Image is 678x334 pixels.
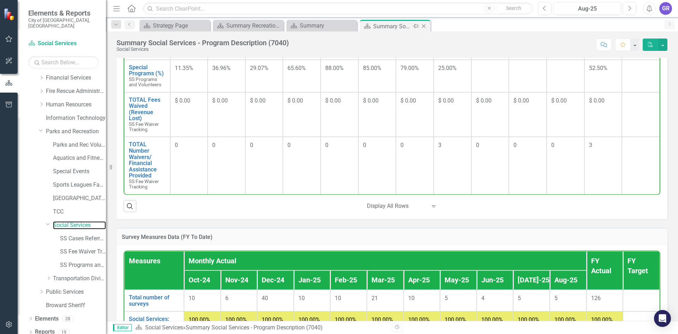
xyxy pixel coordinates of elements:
span: 88.00% [325,65,344,71]
a: Broward Sheriff [46,301,106,310]
span: $ 0.00 [476,97,492,104]
div: Strategy Page [153,21,208,30]
span: 29.07% [250,65,268,71]
a: SS Fee Waiver Tracking [60,248,106,256]
div: Summary Social Services - Program Description (7040) [373,22,411,31]
span: 25.00% [438,65,457,71]
span: $ 0.00 [589,97,605,104]
a: Fire Rescue Administration [46,87,106,95]
span: 100.00% [298,316,320,323]
span: 40 [262,295,268,301]
span: $ 0.00 [325,97,341,104]
td: Double-Click to Edit Right Click for Context Menu [124,290,184,311]
button: GR [659,2,672,15]
span: 0 [513,142,517,148]
span: 0 [363,142,366,148]
span: $ 0.00 [551,97,567,104]
div: Summary [300,21,355,30]
div: 28 [62,316,73,322]
span: 100.00% [371,316,393,323]
a: Sports Leagues Facilities Fields [53,181,106,189]
span: 52.50% [589,65,607,71]
span: Search [506,5,521,11]
a: Financial Services [46,74,106,82]
span: 0 [551,142,554,148]
span: $ 0.00 [212,97,228,104]
span: 21 [371,295,378,301]
span: 0 [400,142,404,148]
span: 0 [476,142,479,148]
span: 0 [325,142,328,148]
a: Social Services [145,324,183,331]
span: 0 [212,142,215,148]
span: $ 0.00 [250,97,266,104]
span: Elements & Reports [28,9,99,17]
span: 100.00% [554,316,576,323]
span: 100.00% [225,316,247,323]
span: 0 [175,142,178,148]
span: 10 [335,295,341,301]
span: 3 [438,142,441,148]
div: Social Services [117,47,289,52]
span: 5 [445,295,448,301]
span: 100.00% [335,316,356,323]
span: $ 0.00 [400,97,416,104]
a: Public Services [46,288,106,296]
span: SS Fee Waiver Tracking [129,121,159,132]
span: $ 0.00 [363,97,379,104]
a: Special Programs (%) [129,64,166,77]
span: SS Fee Waiver Tracking [129,178,159,189]
span: 100.00% [481,316,503,323]
a: Elements [35,315,59,323]
span: SS Programs and Volunteers [129,76,161,87]
div: Summary Social Services - Program Description (7040) [117,39,289,47]
button: Search [496,4,531,13]
span: $ 0.00 [438,97,454,104]
span: $ 0.00 [513,97,529,104]
a: Summary [288,21,355,30]
span: 100.00% [518,316,539,323]
a: Parks and Rec Volunteers [53,141,106,149]
a: Social Services [28,40,99,48]
input: Search ClearPoint... [143,2,533,15]
a: Special Events [53,168,106,176]
span: 4 [481,295,484,301]
div: » [135,324,387,332]
a: Information Technology [46,114,106,122]
a: TOTAL Number Waivers/ Financial Assistance Provided [129,141,166,179]
a: [GEOGRAPHIC_DATA] [53,194,106,203]
a: SS Cases Referrals and Phone Log [60,235,106,243]
span: $ 0.00 [175,97,190,104]
span: 100.00% [408,316,430,323]
span: 5 [554,295,558,301]
span: 36.96% [212,65,231,71]
span: 100.00% [445,316,466,323]
input: Search Below... [28,56,99,69]
span: 11.35% [175,65,193,71]
span: 100.00% [262,316,283,323]
small: City of [GEOGRAPHIC_DATA], [GEOGRAPHIC_DATA] [28,17,99,29]
a: Social Services [53,221,106,229]
span: 10 [298,295,305,301]
span: Editor [113,324,132,331]
div: Aug-25 [556,5,619,13]
span: 126 [591,295,601,301]
td: Double-Click to Edit Right Click for Context Menu [124,60,170,92]
a: Total number of surveys [129,294,179,307]
a: TOTAL Fees Waived (Revenue Lost) [129,97,166,122]
span: 100.00% [591,316,613,323]
td: Double-Click to Edit Right Click for Context Menu [124,92,170,137]
a: Parks and Recreation [46,128,106,136]
div: Open Intercom Messenger [654,310,671,327]
button: Aug-25 [553,2,621,15]
span: 10 [408,295,415,301]
span: 65.60% [287,65,306,71]
div: Summary Recreation - Program Description (7010) [226,21,282,30]
span: 0 [250,142,253,148]
span: 10 [189,295,195,301]
span: 5 [518,295,521,301]
a: Summary Recreation - Program Description (7010) [215,21,282,30]
span: 100.00% [189,316,210,323]
span: 3 [589,142,592,148]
